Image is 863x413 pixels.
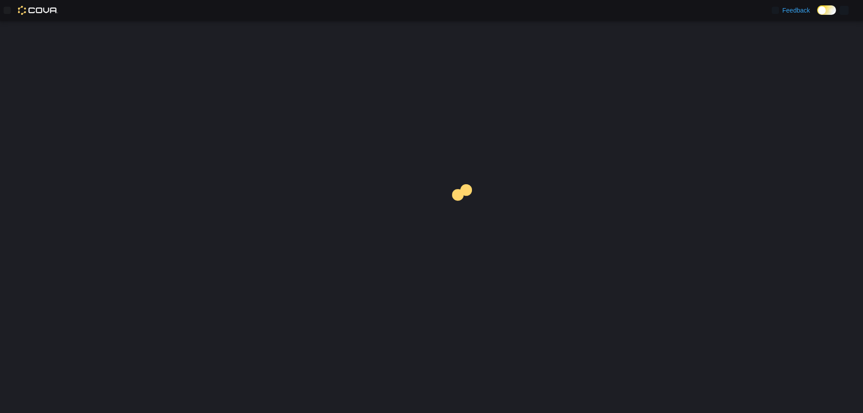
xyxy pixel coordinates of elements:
input: Dark Mode [817,5,836,15]
img: Cova [18,6,58,15]
span: Feedback [783,6,810,15]
a: Feedback [768,1,814,19]
img: cova-loader [431,178,499,245]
